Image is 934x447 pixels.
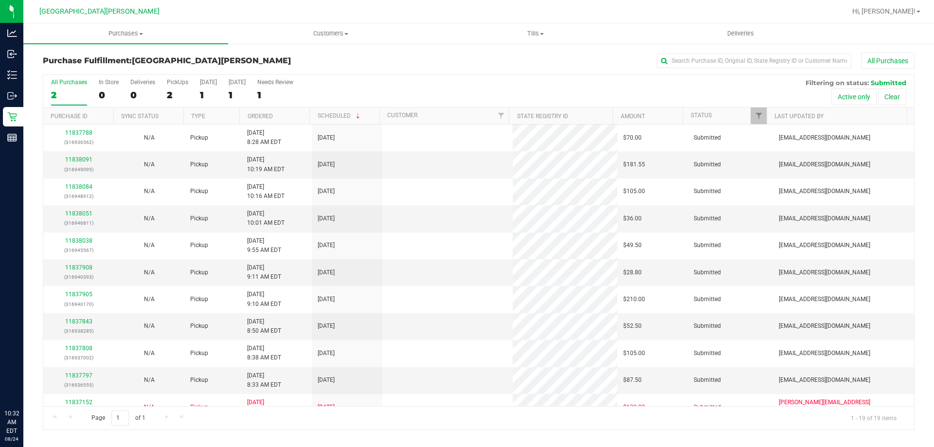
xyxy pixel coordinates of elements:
[694,241,721,250] span: Submitted
[387,112,417,119] a: Customer
[200,79,217,86] div: [DATE]
[806,79,869,87] span: Filtering on status:
[49,218,108,228] p: (316946811)
[247,344,281,362] span: [DATE] 8:38 AM EDT
[144,215,155,222] span: Not Applicable
[144,268,155,277] button: N/A
[694,403,721,412] span: Submitted
[83,411,153,426] span: Page of 1
[623,403,645,412] span: $139.00
[167,89,188,101] div: 2
[247,398,281,416] span: [DATE] 7:08 PM EDT
[852,7,916,15] span: Hi, [PERSON_NAME]!
[433,23,638,44] a: Tills
[779,268,870,277] span: [EMAIL_ADDRESS][DOMAIN_NAME]
[65,399,92,406] a: 11837152
[144,269,155,276] span: Not Applicable
[7,49,17,59] inline-svg: Inbound
[190,241,208,250] span: Pickup
[144,214,155,223] button: N/A
[190,349,208,358] span: Pickup
[623,241,642,250] span: $49.50
[4,435,19,443] p: 08/24
[7,28,17,38] inline-svg: Analytics
[623,349,645,358] span: $105.00
[144,241,155,250] button: N/A
[65,264,92,271] a: 11837908
[779,398,908,416] span: [PERSON_NAME][EMAIL_ADDRESS][DOMAIN_NAME]
[779,349,870,358] span: [EMAIL_ADDRESS][DOMAIN_NAME]
[144,188,155,195] span: Not Applicable
[779,133,870,143] span: [EMAIL_ADDRESS][DOMAIN_NAME]
[871,79,906,87] span: Submitted
[144,295,155,304] button: N/A
[167,79,188,86] div: PickUps
[65,129,92,136] a: 11837788
[7,112,17,122] inline-svg: Retail
[623,187,645,196] span: $105.00
[694,375,721,385] span: Submitted
[621,113,645,120] a: Amount
[247,182,285,201] span: [DATE] 10:16 AM EDT
[65,237,92,244] a: 11838038
[318,375,335,385] span: [DATE]
[779,187,870,196] span: [EMAIL_ADDRESS][DOMAIN_NAME]
[51,89,87,101] div: 2
[878,89,906,105] button: Clear
[228,23,433,44] a: Customers
[433,29,637,38] span: Tills
[691,112,712,119] a: Status
[779,295,870,304] span: [EMAIL_ADDRESS][DOMAIN_NAME]
[779,214,870,223] span: [EMAIL_ADDRESS][DOMAIN_NAME]
[318,214,335,223] span: [DATE]
[247,290,281,308] span: [DATE] 9:10 AM EDT
[190,295,208,304] span: Pickup
[229,89,246,101] div: 1
[229,79,246,86] div: [DATE]
[318,268,335,277] span: [DATE]
[257,79,293,86] div: Needs Review
[694,322,721,331] span: Submitted
[779,241,870,250] span: [EMAIL_ADDRESS][DOMAIN_NAME]
[638,23,843,44] a: Deliveries
[39,7,160,16] span: [GEOGRAPHIC_DATA][PERSON_NAME]
[247,209,285,228] span: [DATE] 10:01 AM EDT
[144,296,155,303] span: Not Applicable
[65,183,92,190] a: 11838084
[23,23,228,44] a: Purchases
[774,113,824,120] a: Last Updated By
[694,160,721,169] span: Submitted
[714,29,767,38] span: Deliveries
[49,326,108,336] p: (316938285)
[144,403,155,412] button: N/A
[190,214,208,223] span: Pickup
[51,79,87,86] div: All Purchases
[623,214,642,223] span: $36.00
[49,138,108,147] p: (316936562)
[99,89,119,101] div: 0
[247,236,281,255] span: [DATE] 9:55 AM EDT
[751,107,767,124] a: Filter
[144,134,155,141] span: Not Applicable
[130,89,155,101] div: 0
[694,214,721,223] span: Submitted
[65,156,92,163] a: 11838091
[200,89,217,101] div: 1
[65,372,92,379] a: 11837797
[694,295,721,304] span: Submitted
[144,375,155,385] button: N/A
[318,187,335,196] span: [DATE]
[49,380,108,390] p: (316936555)
[318,403,335,412] span: [DATE]
[51,113,88,120] a: Purchase ID
[49,192,108,201] p: (316948912)
[623,133,642,143] span: $70.00
[318,241,335,250] span: [DATE]
[49,353,108,362] p: (316937002)
[130,79,155,86] div: Deliveries
[49,272,108,282] p: (316940393)
[65,318,92,325] a: 11837843
[144,133,155,143] button: N/A
[623,375,642,385] span: $87.50
[247,128,281,147] span: [DATE] 8:28 AM EDT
